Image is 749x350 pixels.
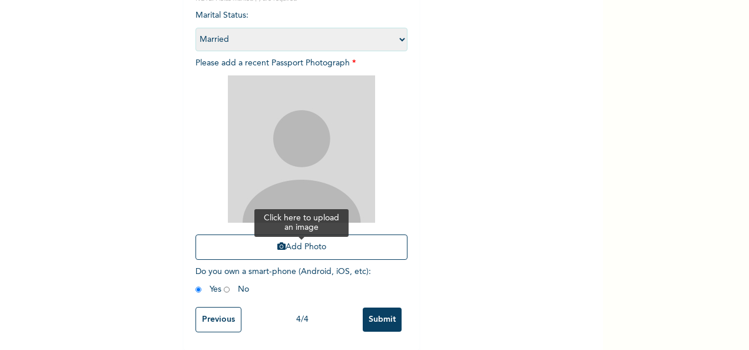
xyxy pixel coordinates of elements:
[195,11,407,44] span: Marital Status :
[195,59,407,266] span: Please add a recent Passport Photograph
[195,268,371,293] span: Do you own a smart-phone (Android, iOS, etc) : Yes No
[228,75,375,223] img: Crop
[241,313,363,326] div: 4 / 4
[195,307,241,332] input: Previous
[363,308,402,332] input: Submit
[195,235,407,260] button: Add Photo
